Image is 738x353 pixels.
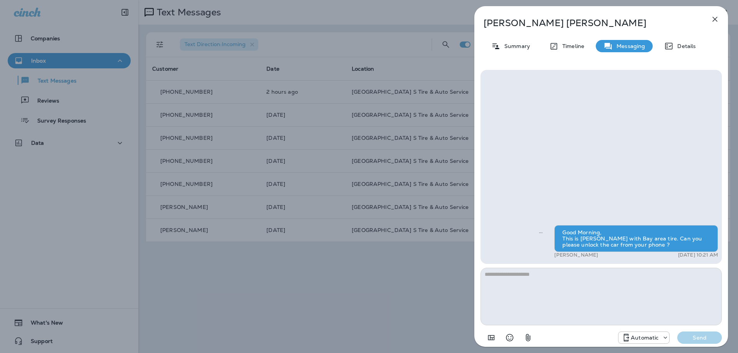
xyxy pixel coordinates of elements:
[558,43,584,49] p: Timeline
[631,335,658,341] p: Automatic
[484,330,499,345] button: Add in a premade template
[554,225,718,252] div: Good Morning, This is [PERSON_NAME] with Bay area tire. Can you please unlock the car from your p...
[500,43,530,49] p: Summary
[539,229,543,235] span: Sent
[484,18,693,28] p: [PERSON_NAME] [PERSON_NAME]
[554,252,598,258] p: [PERSON_NAME]
[613,43,645,49] p: Messaging
[502,330,517,345] button: Select an emoji
[678,252,718,258] p: [DATE] 10:21 AM
[673,43,696,49] p: Details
